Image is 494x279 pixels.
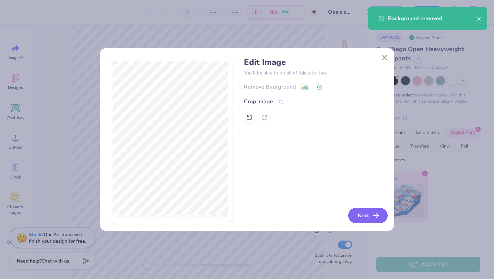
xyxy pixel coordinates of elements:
[244,57,386,67] h4: Edit Image
[378,51,391,64] button: Close
[244,69,386,77] p: You’ll be able to do all of this later too.
[244,97,273,106] div: Crop Image
[388,14,477,23] div: Background removed
[348,208,388,223] button: Next
[477,14,482,23] button: close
